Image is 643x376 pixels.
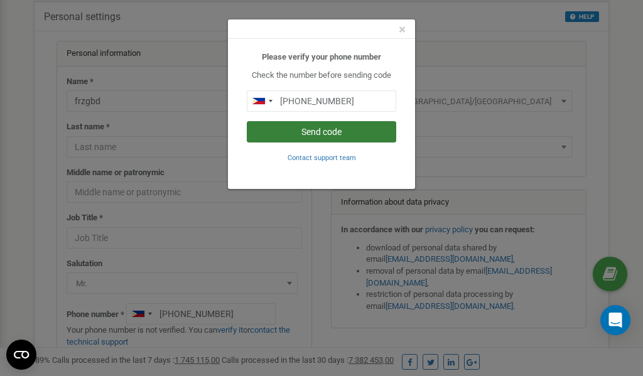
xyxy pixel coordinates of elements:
p: Check the number before sending code [247,70,396,82]
a: Contact support team [288,153,356,162]
b: Please verify your phone number [262,52,381,62]
span: × [399,22,406,37]
button: Open CMP widget [6,340,36,370]
div: Telephone country code [247,91,276,111]
div: Open Intercom Messenger [600,305,630,335]
small: Contact support team [288,154,356,162]
button: Close [399,23,406,36]
input: 0905 123 4567 [247,90,396,112]
button: Send code [247,121,396,142]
